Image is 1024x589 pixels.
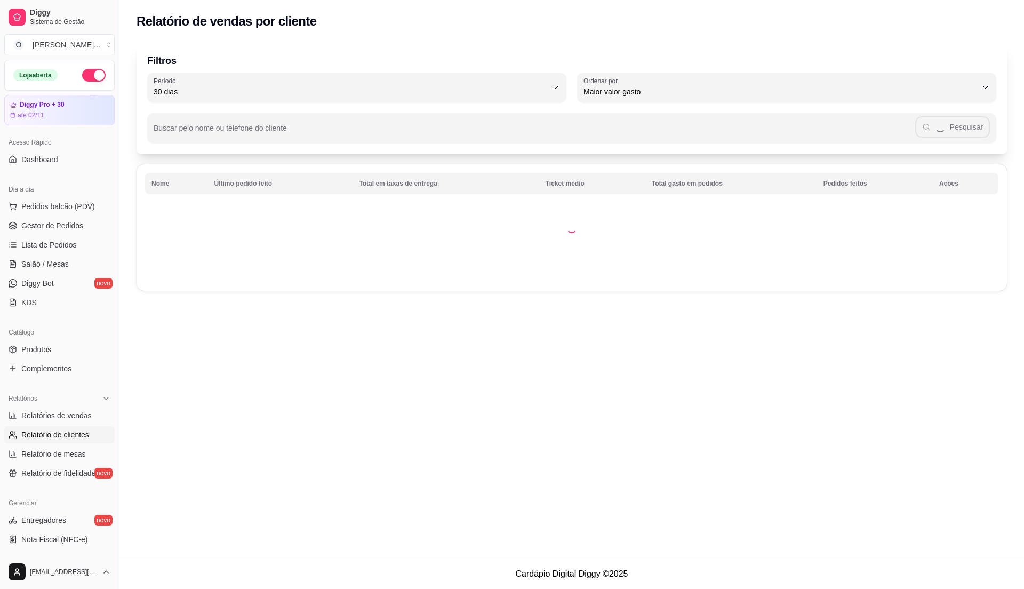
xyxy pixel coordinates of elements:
a: KDS [4,294,115,311]
a: Lista de Pedidos [4,236,115,253]
div: Loja aberta [13,69,58,81]
button: Select a team [4,34,115,55]
span: Diggy [30,8,110,18]
span: Gestor de Pedidos [21,220,83,231]
h2: Relatório de vendas por cliente [137,13,317,30]
label: Período [154,76,179,85]
a: Diggy Botnovo [4,275,115,292]
span: Relatórios [9,394,37,403]
article: Diggy Pro + 30 [20,101,65,109]
span: Relatório de fidelidade [21,468,95,479]
div: Catálogo [4,324,115,341]
span: Pedidos balcão (PDV) [21,201,95,212]
span: Relatório de clientes [21,429,89,440]
span: Controle de caixa [21,553,79,564]
span: Lista de Pedidos [21,240,77,250]
span: O [13,39,24,50]
input: Buscar pelo nome ou telefone do cliente [154,127,915,138]
span: Entregadores [21,515,66,526]
div: Acesso Rápido [4,134,115,151]
div: Gerenciar [4,495,115,512]
span: Diggy Bot [21,278,54,289]
a: Entregadoresnovo [4,512,115,529]
span: 30 dias [154,86,547,97]
a: Salão / Mesas [4,256,115,273]
button: Pedidos balcão (PDV) [4,198,115,215]
button: [EMAIL_ADDRESS][DOMAIN_NAME] [4,559,115,585]
span: Dashboard [21,154,58,165]
a: Produtos [4,341,115,358]
div: Dia a dia [4,181,115,198]
label: Ordenar por [583,76,621,85]
a: Complementos [4,360,115,377]
a: Gestor de Pedidos [4,217,115,234]
a: Nota Fiscal (NFC-e) [4,531,115,548]
a: Controle de caixa [4,550,115,567]
span: Complementos [21,363,71,374]
a: Relatórios de vendas [4,407,115,424]
article: até 02/11 [18,111,44,120]
a: Diggy Pro + 30até 02/11 [4,95,115,125]
span: [EMAIL_ADDRESS][DOMAIN_NAME] [30,568,98,576]
footer: Cardápio Digital Diggy © 2025 [119,559,1024,589]
a: Relatório de clientes [4,426,115,443]
span: Produtos [21,344,51,355]
div: Loading [566,222,577,233]
p: Filtros [147,53,996,68]
div: [PERSON_NAME] ... [33,39,100,50]
button: Alterar Status [82,69,106,82]
span: KDS [21,297,37,308]
span: Sistema de Gestão [30,18,110,26]
a: DiggySistema de Gestão [4,4,115,30]
span: Maior valor gasto [583,86,977,97]
span: Relatórios de vendas [21,410,92,421]
button: Período30 dias [147,73,566,102]
span: Nota Fiscal (NFC-e) [21,534,87,545]
a: Relatório de fidelidadenovo [4,465,115,482]
button: Ordenar porMaior valor gasto [577,73,996,102]
a: Relatório de mesas [4,445,115,463]
span: Relatório de mesas [21,449,86,459]
span: Salão / Mesas [21,259,69,269]
a: Dashboard [4,151,115,168]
